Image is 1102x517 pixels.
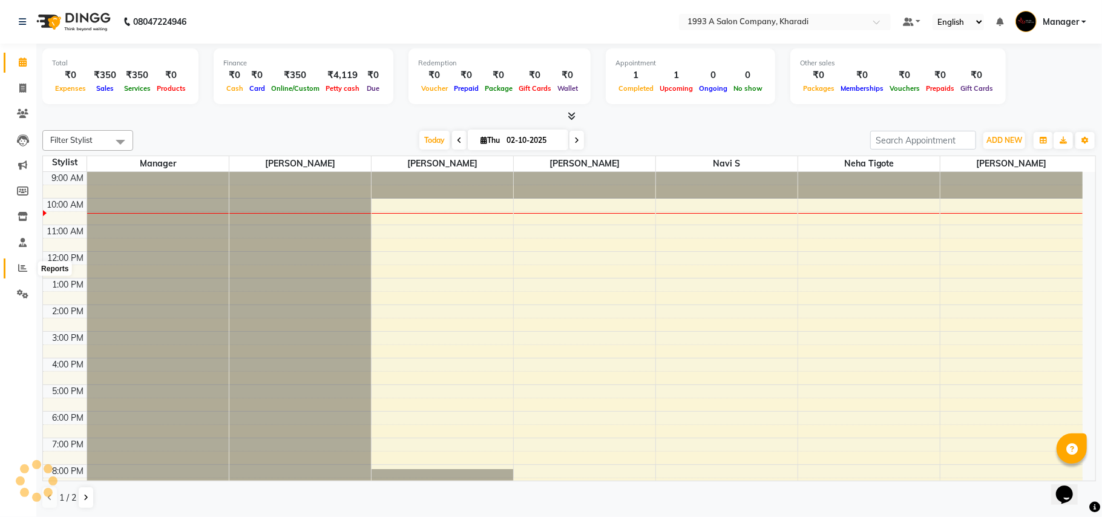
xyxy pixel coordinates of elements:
span: Expenses [52,84,89,93]
span: Thu [477,136,503,145]
div: ₹4,119 [323,68,362,82]
iframe: chat widget [1051,469,1090,505]
span: [PERSON_NAME] [514,156,655,171]
div: ₹0 [516,68,554,82]
div: 2:00 PM [50,305,87,318]
div: ₹0 [887,68,923,82]
div: 0 [696,68,730,82]
div: 1:00 PM [50,278,87,291]
span: Gift Cards [516,84,554,93]
div: Stylist [43,156,87,169]
span: Neha Tigote [798,156,940,171]
span: Prepaids [923,84,957,93]
div: 3:00 PM [50,332,87,344]
b: 08047224946 [133,5,186,39]
div: ₹0 [554,68,581,82]
span: Completed [615,84,657,93]
span: Petty cash [323,84,362,93]
div: ₹0 [362,68,384,82]
div: Other sales [800,58,996,68]
div: ₹0 [838,68,887,82]
div: ₹350 [121,68,154,82]
div: ₹0 [451,68,482,82]
div: 6:00 PM [50,412,87,424]
span: No show [730,84,766,93]
div: Total [52,58,189,68]
div: 4:00 PM [50,358,87,371]
div: ₹0 [52,68,89,82]
span: Cash [223,84,246,93]
button: ADD NEW [983,132,1025,149]
span: Sales [93,84,117,93]
div: 5:00 PM [50,385,87,398]
div: Appointment [615,58,766,68]
span: Memberships [838,84,887,93]
div: Reports [38,262,71,276]
img: Manager [1015,11,1037,32]
span: [PERSON_NAME] [229,156,371,171]
span: [PERSON_NAME] [372,156,513,171]
input: 2025-10-02 [503,131,563,150]
div: 7:00 PM [50,438,87,451]
div: Redemption [418,58,581,68]
div: ₹0 [482,68,516,82]
div: Finance [223,58,384,68]
div: ₹0 [923,68,957,82]
span: Package [482,84,516,93]
input: Search Appointment [870,131,976,150]
span: Due [364,84,382,93]
span: Prepaid [451,84,482,93]
span: Vouchers [887,84,923,93]
div: 10:00 AM [45,199,87,211]
div: ₹0 [418,68,451,82]
div: ₹350 [268,68,323,82]
div: 1 [615,68,657,82]
span: Card [246,84,268,93]
span: Manager [87,156,229,171]
img: logo [31,5,114,39]
span: Products [154,84,189,93]
div: ₹0 [154,68,189,82]
div: 0 [730,68,766,82]
div: 9:00 AM [50,172,87,185]
div: 11:00 AM [45,225,87,238]
div: ₹0 [800,68,838,82]
span: [PERSON_NAME] [940,156,1083,171]
span: Gift Cards [957,84,996,93]
span: Today [419,131,450,150]
div: ₹0 [246,68,268,82]
span: Packages [800,84,838,93]
div: ₹350 [89,68,121,82]
span: Upcoming [657,84,696,93]
div: ₹0 [957,68,996,82]
span: 1 / 2 [59,492,76,504]
div: 12:00 PM [45,252,87,265]
span: Filter Stylist [50,135,93,145]
div: 8:00 PM [50,465,87,478]
span: Voucher [418,84,451,93]
span: Online/Custom [268,84,323,93]
span: Manager [1043,16,1079,28]
div: ₹0 [223,68,246,82]
span: Services [121,84,154,93]
span: Wallet [554,84,581,93]
span: Navi S [656,156,798,171]
span: ADD NEW [986,136,1022,145]
div: 1 [657,68,696,82]
span: Ongoing [696,84,730,93]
